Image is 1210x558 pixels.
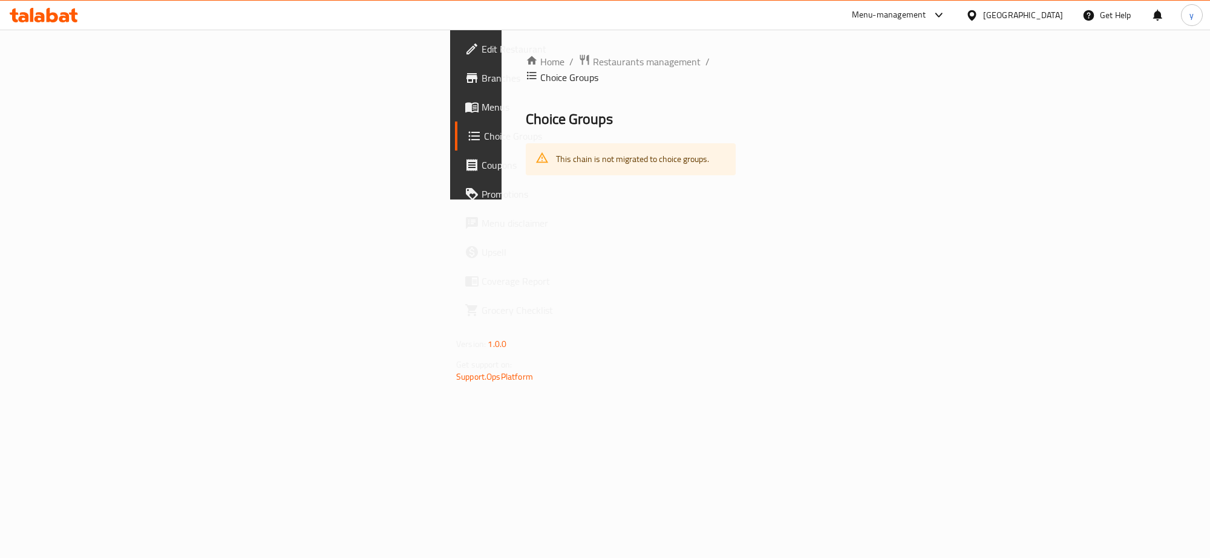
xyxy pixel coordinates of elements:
span: Upsell [482,245,643,259]
div: [GEOGRAPHIC_DATA] [983,8,1063,22]
span: Grocery Checklist [482,303,643,317]
span: y [1189,8,1194,22]
a: Edit Restaurant [455,34,652,63]
a: Menus [455,92,652,122]
a: Coverage Report [455,267,652,296]
span: Edit Restaurant [482,42,643,56]
span: Get support on: [456,357,512,372]
a: Upsell [455,238,652,267]
span: 1.0.0 [488,336,506,352]
span: Branches [482,71,643,85]
span: Choice Groups [484,129,643,143]
a: Branches [455,63,652,92]
a: Coupons [455,151,652,180]
a: Promotions [455,180,652,209]
span: Coupons [482,158,643,172]
a: Choice Groups [455,122,652,151]
span: Menu disclaimer [482,216,643,230]
div: Menu-management [852,8,926,22]
span: Coverage Report [482,274,643,288]
a: Menu disclaimer [455,209,652,238]
span: Promotions [482,187,643,201]
li: / [705,54,710,69]
span: Version: [456,336,486,352]
a: Grocery Checklist [455,296,652,325]
span: Menus [482,100,643,114]
a: Support.OpsPlatform [456,369,533,384]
